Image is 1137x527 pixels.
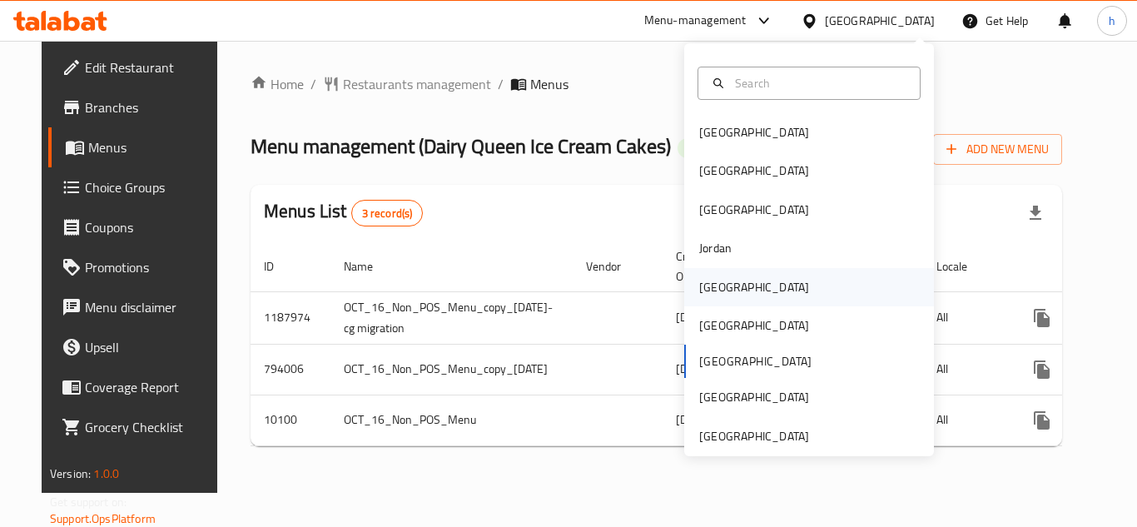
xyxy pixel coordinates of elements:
span: Choice Groups [85,177,218,197]
h2: Menus List [264,199,423,226]
span: Version: [50,463,91,485]
span: Locale [936,256,989,276]
span: Get support on: [50,491,127,513]
span: Menus [88,137,218,157]
span: ID [264,256,295,276]
li: / [498,74,504,94]
span: [DATE] [676,409,710,430]
a: Edit Restaurant [48,47,231,87]
a: Promotions [48,247,231,287]
span: Vendor [586,256,643,276]
span: h [1109,12,1115,30]
nav: breadcrumb [251,74,1062,94]
a: Restaurants management [323,74,491,94]
span: Upsell [85,337,218,357]
a: Home [251,74,304,94]
span: Open [678,141,716,155]
span: Menu management ( Dairy Queen Ice Cream Cakes ) [251,127,671,165]
li: / [310,74,316,94]
a: Menus [48,127,231,167]
a: Coupons [48,207,231,247]
span: Menu disclaimer [85,297,218,317]
span: Created On [676,246,736,286]
td: All [923,395,1009,445]
div: [GEOGRAPHIC_DATA] [699,278,809,296]
button: more [1022,400,1062,440]
button: more [1022,350,1062,390]
div: [GEOGRAPHIC_DATA] [699,316,809,335]
a: Coverage Report [48,367,231,407]
span: Restaurants management [343,74,491,94]
td: All [923,291,1009,344]
td: 794006 [251,344,330,395]
span: Coverage Report [85,377,218,397]
span: Add New Menu [946,139,1049,160]
div: Total records count [351,200,424,226]
span: Menus [530,74,568,94]
span: [DATE] [676,358,710,380]
td: OCT_16_Non_POS_Menu [330,395,573,445]
a: Choice Groups [48,167,231,207]
div: Jordan [699,239,732,257]
button: more [1022,298,1062,338]
span: [DATE] [676,306,710,328]
td: 1187974 [251,291,330,344]
button: Add New Menu [933,134,1062,165]
span: Name [344,256,395,276]
span: 3 record(s) [352,206,423,221]
div: [GEOGRAPHIC_DATA] [699,123,809,142]
span: 1.0.0 [93,463,119,485]
td: 10100 [251,395,330,445]
td: OCT_16_Non_POS_Menu_copy_[DATE] [330,344,573,395]
div: [GEOGRAPHIC_DATA] [699,388,809,406]
span: Grocery Checklist [85,417,218,437]
td: All [923,344,1009,395]
td: OCT_16_Non_POS_Menu_copy_[DATE]-cg migration [330,291,573,344]
div: Menu-management [644,11,747,31]
input: Search [728,74,910,92]
span: Edit Restaurant [85,57,218,77]
div: [GEOGRAPHIC_DATA] [825,12,935,30]
a: Menu disclaimer [48,287,231,327]
div: Export file [1015,193,1055,233]
a: Branches [48,87,231,127]
a: Grocery Checklist [48,407,231,447]
a: Upsell [48,327,231,367]
span: Coupons [85,217,218,237]
div: [GEOGRAPHIC_DATA] [699,201,809,219]
div: [GEOGRAPHIC_DATA] [699,427,809,445]
span: Promotions [85,257,218,277]
div: Open [678,138,716,158]
div: [GEOGRAPHIC_DATA] [699,162,809,180]
span: Branches [85,97,218,117]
